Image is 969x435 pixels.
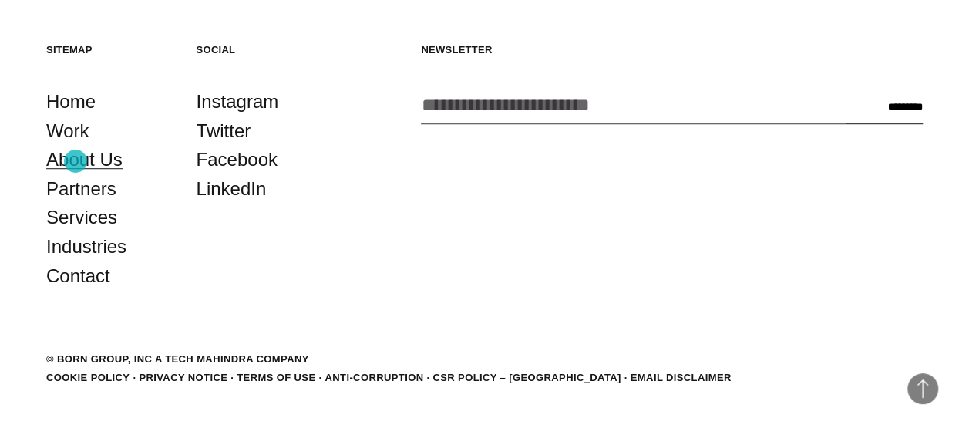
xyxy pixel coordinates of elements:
[197,87,279,116] a: Instagram
[46,116,89,146] a: Work
[197,174,267,204] a: LinkedIn
[46,232,126,261] a: Industries
[237,372,315,383] a: Terms of Use
[197,145,278,174] a: Facebook
[432,372,621,383] a: CSR POLICY – [GEOGRAPHIC_DATA]
[46,261,110,291] a: Contact
[139,372,227,383] a: Privacy Notice
[421,43,923,56] h5: Newsletter
[197,116,251,146] a: Twitter
[46,203,117,232] a: Services
[907,373,938,404] button: Back to Top
[46,352,309,367] div: © BORN GROUP, INC A Tech Mahindra Company
[631,372,732,383] a: Email Disclaimer
[197,43,324,56] h5: Social
[46,87,96,116] a: Home
[325,372,423,383] a: Anti-Corruption
[46,174,116,204] a: Partners
[46,372,130,383] a: Cookie Policy
[46,43,173,56] h5: Sitemap
[46,145,123,174] a: About Us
